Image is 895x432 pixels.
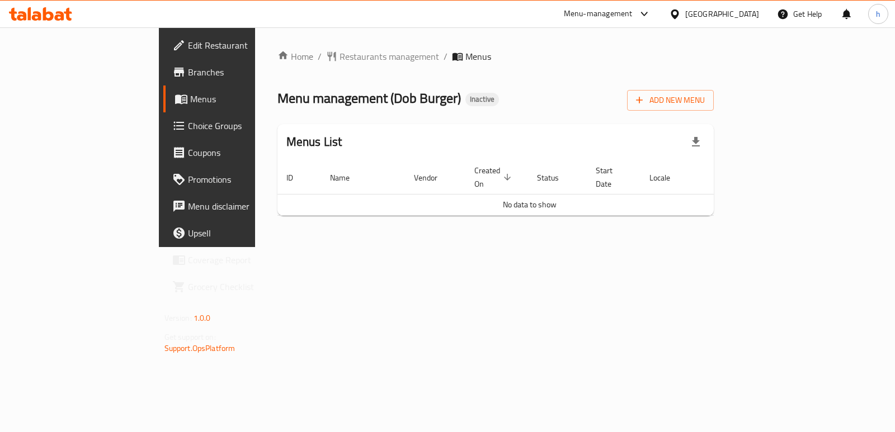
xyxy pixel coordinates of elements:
[164,330,216,344] span: Get support on:
[876,8,880,20] span: h
[277,86,461,111] span: Menu management ( Dob Burger )
[444,50,447,63] li: /
[188,39,299,52] span: Edit Restaurant
[465,50,491,63] span: Menus
[163,220,308,246] a: Upsell
[188,65,299,79] span: Branches
[190,92,299,106] span: Menus
[188,119,299,132] span: Choice Groups
[649,171,685,184] span: Locale
[163,166,308,193] a: Promotions
[318,50,322,63] li: /
[194,311,211,325] span: 1.0.0
[465,93,499,106] div: Inactive
[698,160,782,194] th: Actions
[340,50,439,63] span: Restaurants management
[286,171,308,184] span: ID
[636,93,705,107] span: Add New Menu
[596,164,627,191] span: Start Date
[414,171,452,184] span: Vendor
[163,59,308,86] a: Branches
[188,226,299,240] span: Upsell
[503,197,557,212] span: No data to show
[627,90,714,111] button: Add New Menu
[163,112,308,139] a: Choice Groups
[465,94,499,104] span: Inactive
[163,246,308,273] a: Coverage Report
[163,32,308,59] a: Edit Restaurant
[537,171,573,184] span: Status
[163,139,308,166] a: Coupons
[163,273,308,300] a: Grocery Checklist
[188,253,299,267] span: Coverage Report
[163,86,308,112] a: Menus
[188,200,299,213] span: Menu disclaimer
[685,8,759,20] div: [GEOGRAPHIC_DATA]
[682,129,709,155] div: Export file
[164,341,235,355] a: Support.OpsPlatform
[474,164,515,191] span: Created On
[188,146,299,159] span: Coupons
[277,50,714,63] nav: breadcrumb
[164,311,192,325] span: Version:
[188,280,299,293] span: Grocery Checklist
[163,193,308,220] a: Menu disclaimer
[286,134,342,150] h2: Menus List
[326,50,439,63] a: Restaurants management
[330,171,364,184] span: Name
[277,160,782,216] table: enhanced table
[188,173,299,186] span: Promotions
[564,7,633,21] div: Menu-management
